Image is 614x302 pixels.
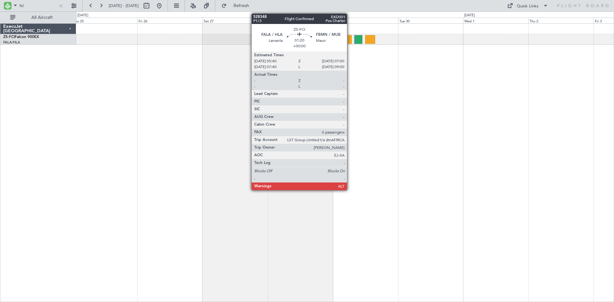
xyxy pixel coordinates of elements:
[20,1,56,11] input: A/C (Reg. or Type)
[504,1,551,11] button: Quick Links
[137,18,202,23] div: Fri 26
[3,35,39,39] a: ZS-FCIFalcon 900EX
[7,12,69,23] button: All Aircraft
[3,35,15,39] span: ZS-FCI
[398,18,463,23] div: Tue 30
[463,18,528,23] div: Wed 1
[218,1,257,11] button: Refresh
[17,15,67,20] span: All Aircraft
[464,13,475,18] div: [DATE]
[228,4,255,8] span: Refresh
[109,3,139,9] span: [DATE] - [DATE]
[333,18,398,23] div: Mon 29
[3,40,20,45] a: FALA/HLA
[72,18,137,23] div: Thu 25
[517,3,539,10] div: Quick Links
[528,18,594,23] div: Thu 2
[77,13,88,18] div: [DATE]
[202,18,268,23] div: Sat 27
[268,18,333,23] div: Sun 28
